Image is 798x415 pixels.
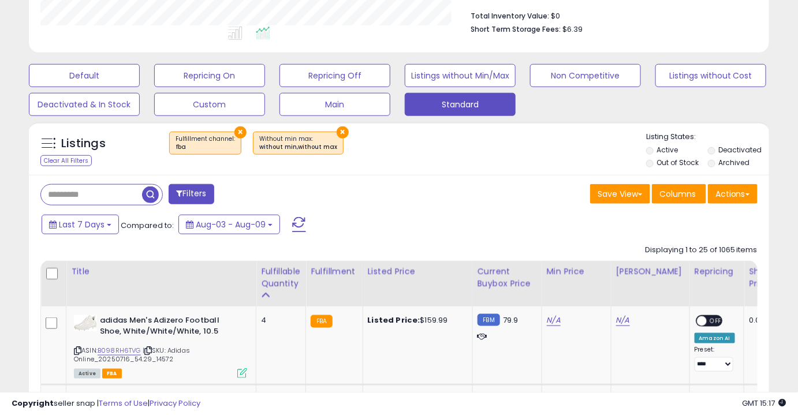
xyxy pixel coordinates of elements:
span: 2025-08-17 15:17 GMT [743,398,786,409]
div: without min,without max [259,143,337,151]
button: Aug-03 - Aug-09 [178,215,280,234]
a: N/A [616,315,630,326]
div: 0.00 [749,315,768,326]
div: Preset: [695,346,735,372]
a: B098RH6TVG [98,346,141,356]
button: Columns [652,184,706,204]
button: Repricing On [154,64,265,87]
a: N/A [547,315,561,326]
div: 4 [261,315,297,326]
div: Displaying 1 to 25 of 1065 items [645,245,758,256]
button: Save View [590,184,650,204]
button: Custom [154,93,265,116]
label: Active [657,145,678,155]
span: FBA [102,369,122,379]
div: seller snap | | [12,398,200,409]
span: Fulfillment channel : [176,134,235,152]
div: Fulfillment [311,266,357,278]
button: Default [29,64,140,87]
div: fba [176,143,235,151]
div: ASIN: [74,315,247,377]
span: All listings currently available for purchase on Amazon [74,369,100,379]
p: Listing States: [646,132,769,143]
span: Columns [659,188,696,200]
button: × [337,126,349,139]
div: Repricing [695,266,739,278]
div: [PERSON_NAME] [616,266,685,278]
a: Terms of Use [99,398,148,409]
div: $159.99 [368,315,464,326]
div: Current Buybox Price [478,266,537,290]
label: Deactivated [719,145,762,155]
span: Without min max : [259,134,337,152]
small: FBA [311,315,332,328]
button: Non Competitive [530,64,641,87]
strong: Copyright [12,398,54,409]
span: OFF [707,316,725,326]
div: Title [71,266,251,278]
button: Repricing Off [279,64,390,87]
img: 31LcUuMKV2L._SL40_.jpg [74,315,97,331]
span: Compared to: [121,220,174,231]
label: Archived [719,158,750,167]
b: Short Term Storage Fees: [471,24,561,34]
span: Aug-03 - Aug-09 [196,219,266,230]
button: Standard [405,93,516,116]
button: Listings without Cost [655,64,766,87]
b: Total Inventory Value: [471,11,549,21]
span: Last 7 Days [59,219,105,230]
span: 79.9 [503,315,519,326]
button: Last 7 Days [42,215,119,234]
div: Amazon AI [695,333,735,343]
span: $6.39 [562,24,583,35]
div: Min Price [547,266,606,278]
b: adidas Men's Adizero Football Shoe, White/White/White, 10.5 [100,315,240,339]
button: Filters [169,184,214,204]
button: Listings without Min/Max [405,64,516,87]
h5: Listings [61,136,106,152]
div: Clear All Filters [40,155,92,166]
button: Actions [708,184,758,204]
small: FBM [478,314,500,326]
li: $0 [471,8,749,22]
div: Listed Price [368,266,468,278]
div: Ship Price [749,266,772,290]
button: × [234,126,247,139]
a: Privacy Policy [150,398,200,409]
span: | SKU: Adidas Online_20250716_54.29_14572 [74,346,190,363]
b: Listed Price: [368,315,420,326]
button: Deactivated & In Stock [29,93,140,116]
button: Main [279,93,390,116]
div: Fulfillable Quantity [261,266,301,290]
label: Out of Stock [657,158,699,167]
